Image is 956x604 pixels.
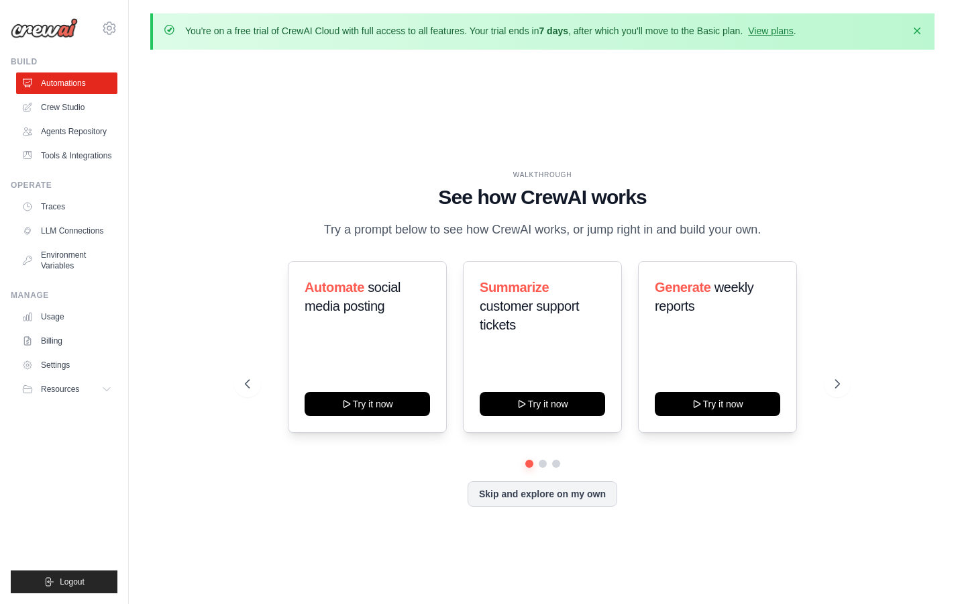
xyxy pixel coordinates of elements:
[245,170,840,180] div: WALKTHROUGH
[16,244,117,276] a: Environment Variables
[468,481,617,507] button: Skip and explore on my own
[480,392,605,416] button: Try it now
[185,24,796,38] p: You're on a free trial of CrewAI Cloud with full access to all features. Your trial ends in , aft...
[11,180,117,191] div: Operate
[11,56,117,67] div: Build
[305,280,401,313] span: social media posting
[11,570,117,593] button: Logout
[16,72,117,94] a: Automations
[539,26,568,36] strong: 7 days
[317,220,768,240] p: Try a prompt below to see how CrewAI works, or jump right in and build your own.
[655,280,711,295] span: Generate
[16,196,117,217] a: Traces
[11,290,117,301] div: Manage
[16,379,117,400] button: Resources
[16,306,117,328] a: Usage
[16,354,117,376] a: Settings
[305,280,364,295] span: Automate
[305,392,430,416] button: Try it now
[41,384,79,395] span: Resources
[16,97,117,118] a: Crew Studio
[480,299,579,332] span: customer support tickets
[748,26,793,36] a: View plans
[11,18,78,38] img: Logo
[16,121,117,142] a: Agents Repository
[16,220,117,242] a: LLM Connections
[60,576,85,587] span: Logout
[16,330,117,352] a: Billing
[245,185,840,209] h1: See how CrewAI works
[16,145,117,166] a: Tools & Integrations
[655,392,780,416] button: Try it now
[480,280,549,295] span: Summarize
